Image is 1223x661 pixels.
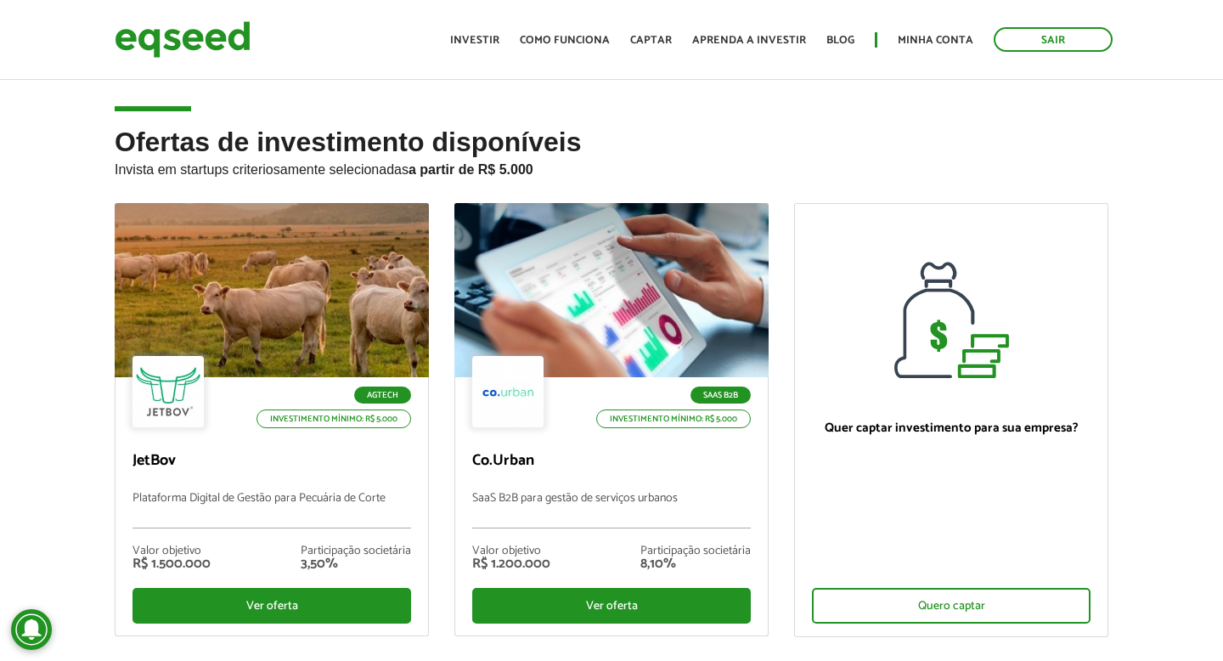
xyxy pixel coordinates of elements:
a: Aprenda a investir [692,35,806,46]
div: R$ 1.500.000 [132,557,211,571]
p: SaaS B2B [690,387,751,404]
a: Captar [630,35,672,46]
a: Blog [826,35,854,46]
p: Co.Urban [472,452,751,471]
p: Invista em startups criteriosamente selecionadas [115,157,1108,178]
h2: Ofertas de investimento disponíveis [115,127,1108,203]
a: SaaS B2B Investimento mínimo: R$ 5.000 Co.Urban SaaS B2B para gestão de serviços urbanos Valor ob... [454,203,769,636]
p: Investimento mínimo: R$ 5.000 [596,410,751,428]
p: JetBov [132,452,411,471]
strong: a partir de R$ 5.000 [409,162,533,177]
p: SaaS B2B para gestão de serviços urbanos [472,492,751,528]
a: Sair [994,27,1113,52]
img: EqSeed [115,17,251,62]
div: 8,10% [640,557,751,571]
a: Investir [450,35,499,46]
p: Plataforma Digital de Gestão para Pecuária de Corte [132,492,411,528]
div: Participação societária [301,545,411,557]
div: Quero captar [812,588,1091,624]
a: Quer captar investimento para sua empresa? Quero captar [794,203,1108,637]
a: Minha conta [898,35,973,46]
div: Participação societária [640,545,751,557]
p: Investimento mínimo: R$ 5.000 [256,410,411,428]
div: Valor objetivo [132,545,211,557]
p: Quer captar investimento para sua empresa? [812,421,1091,436]
div: Valor objetivo [472,545,550,557]
div: Ver oferta [472,588,751,624]
p: Agtech [354,387,411,404]
div: 3,50% [301,557,411,571]
a: Como funciona [520,35,610,46]
a: Agtech Investimento mínimo: R$ 5.000 JetBov Plataforma Digital de Gestão para Pecuária de Corte V... [115,203,429,636]
div: R$ 1.200.000 [472,557,550,571]
div: Ver oferta [132,588,411,624]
